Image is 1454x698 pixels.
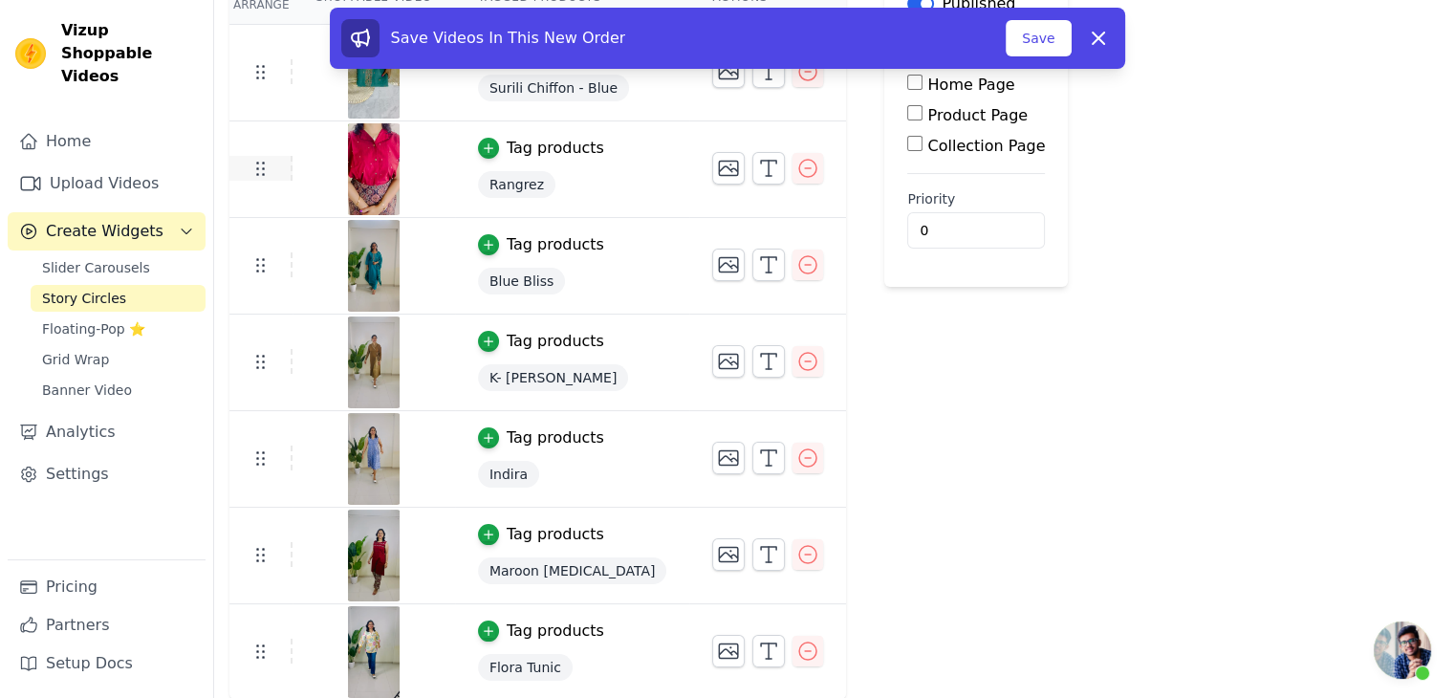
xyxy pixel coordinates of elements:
[42,289,126,308] span: Story Circles
[8,568,206,606] a: Pricing
[478,364,629,391] span: K- [PERSON_NAME]
[478,171,555,198] span: Rangrez
[907,189,1045,208] label: Priority
[507,523,604,546] div: Tag products
[8,455,206,493] a: Settings
[507,330,604,353] div: Tag products
[712,442,745,474] button: Change Thumbnail
[31,285,206,312] a: Story Circles
[507,233,604,256] div: Tag products
[31,254,206,281] a: Slider Carousels
[347,606,401,698] img: vizup-images-23e0.png
[42,258,150,277] span: Slider Carousels
[42,319,145,338] span: Floating-Pop ⭐
[478,330,604,353] button: Tag products
[1006,20,1071,56] button: Save
[31,316,206,342] a: Floating-Pop ⭐
[927,106,1028,124] label: Product Page
[31,377,206,404] a: Banner Video
[42,381,132,400] span: Banner Video
[8,644,206,683] a: Setup Docs
[712,635,745,667] button: Change Thumbnail
[46,220,163,243] span: Create Widgets
[347,316,401,408] img: vizup-images-96a4.png
[478,654,573,681] span: Flora Tunic
[507,620,604,643] div: Tag products
[347,413,401,505] img: vizup-images-38f3.png
[42,350,109,369] span: Grid Wrap
[347,220,401,312] img: vizup-images-6771.png
[8,212,206,251] button: Create Widgets
[927,137,1045,155] label: Collection Page
[712,345,745,378] button: Change Thumbnail
[712,152,745,185] button: Change Thumbnail
[712,538,745,571] button: Change Thumbnail
[31,346,206,373] a: Grid Wrap
[507,137,604,160] div: Tag products
[478,426,604,449] button: Tag products
[478,620,604,643] button: Tag products
[347,510,401,601] img: vizup-images-fac2.png
[8,606,206,644] a: Partners
[927,76,1014,94] label: Home Page
[712,249,745,281] button: Change Thumbnail
[478,233,604,256] button: Tag products
[478,268,565,294] span: Blue Bliss
[478,137,604,160] button: Tag products
[478,461,539,488] span: Indira
[391,29,626,47] span: Save Videos In This New Order
[478,557,667,584] span: Maroon [MEDICAL_DATA]
[8,164,206,203] a: Upload Videos
[478,523,604,546] button: Tag products
[1374,622,1431,679] div: Open chat
[478,75,629,101] span: Surili Chiffon - Blue
[507,426,604,449] div: Tag products
[8,122,206,161] a: Home
[347,123,401,215] img: vizup-images-dee2.png
[8,413,206,451] a: Analytics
